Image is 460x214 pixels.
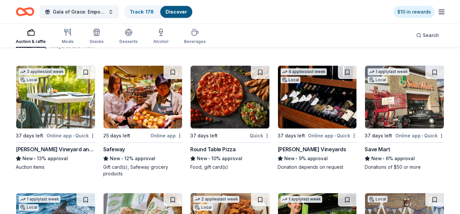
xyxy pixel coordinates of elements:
div: [PERSON_NAME] Vineyards [278,145,346,153]
div: Auction items [16,164,95,170]
div: Donation depends on request [278,164,357,170]
div: Quick [250,131,270,140]
span: • [296,156,297,161]
div: 10% approval [190,155,270,162]
div: Meals [62,39,74,44]
div: Online app Quick [46,131,95,140]
a: Image for Bogle Vineyards4 applieslast weekLocal37 days leftOnline app•Quick[PERSON_NAME] Vineyar... [278,65,357,170]
button: Alcohol [153,26,168,48]
div: 1 apply last week [281,196,322,203]
span: New [284,155,295,162]
a: Image for Round Table Pizza37 days leftQuickRound Table PizzaNew•10% approvalFood, gift card(s) [190,65,270,170]
span: • [422,133,423,138]
button: Gala of Grace: Empowering Futures for El Porvenir [40,5,119,18]
span: • [209,156,210,161]
span: Search [423,31,439,39]
div: Local [19,77,39,83]
div: Food, gift card(s) [190,164,270,170]
div: 37 days left [190,132,218,140]
span: Gala of Grace: Empowering Futures for El Porvenir [53,8,106,16]
button: Desserts [119,26,138,48]
a: Image for Save Mart1 applylast weekLocal37 days leftOnline app•QuickSave MartNew•6% approvalDonat... [365,65,444,170]
span: • [34,156,36,161]
a: $10 in rewards [393,6,435,18]
div: Local [368,77,387,83]
div: 37 days left [278,132,305,140]
a: Track· 178 [130,9,154,15]
div: 1 apply last week [19,196,60,203]
div: Donations of $50 or more [365,164,444,170]
div: 4 applies last week [281,68,327,75]
span: New [22,155,33,162]
button: Track· 178Discover [124,5,193,18]
button: Meals [62,26,74,48]
img: Image for Round Table Pizza [191,66,269,128]
span: New [371,155,382,162]
img: Image for Bogle Vineyards [278,66,357,128]
div: 6% approval [365,155,444,162]
div: Local [193,204,213,211]
img: Image for Honig Vineyard and Winery [16,66,95,128]
div: Local [368,196,387,202]
span: • [121,156,123,161]
div: Alcohol [153,39,168,44]
span: • [73,133,74,138]
div: Online app Quick [395,131,444,140]
img: Image for Save Mart [365,66,444,128]
div: 9% approval [278,155,357,162]
div: 3 applies last week [19,68,65,75]
button: Snacks [89,26,104,48]
div: Desserts [119,39,138,44]
a: Home [16,4,34,19]
span: New [110,155,120,162]
div: Auction & raffle [16,39,46,44]
div: [PERSON_NAME] Vineyard and Winery [16,145,95,153]
span: • [334,133,336,138]
div: Online app Quick [308,131,357,140]
div: Gift card(s), Safeway grocery products [103,164,183,177]
div: Local [281,77,300,83]
button: Auction & raffle [16,26,46,48]
span: New [197,155,207,162]
div: 12% approval [103,155,183,162]
div: Online app [150,131,182,140]
div: Round Table Pizza [190,145,235,153]
div: Snacks [89,39,104,44]
a: Image for Safeway25 days leftOnline appSafewayNew•12% approvalGift card(s), Safeway grocery products [103,65,183,177]
div: Safeway [103,145,125,153]
div: 25 days left [103,132,130,140]
div: 13% approval [16,155,95,162]
a: Image for Honig Vineyard and Winery3 applieslast weekLocal37 days leftOnline app•Quick[PERSON_NAM... [16,65,95,170]
div: 2 applies last week [193,196,239,203]
div: Save Mart [365,145,390,153]
div: 1 apply last week [368,68,409,75]
img: Image for Safeway [104,66,182,128]
a: Discover [166,9,187,15]
div: 37 days left [16,132,43,140]
button: Beverages [184,26,206,48]
div: Beverages [184,39,206,44]
div: 37 days left [365,132,392,140]
button: Search [411,29,444,42]
div: Local [19,204,39,211]
span: • [383,156,385,161]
